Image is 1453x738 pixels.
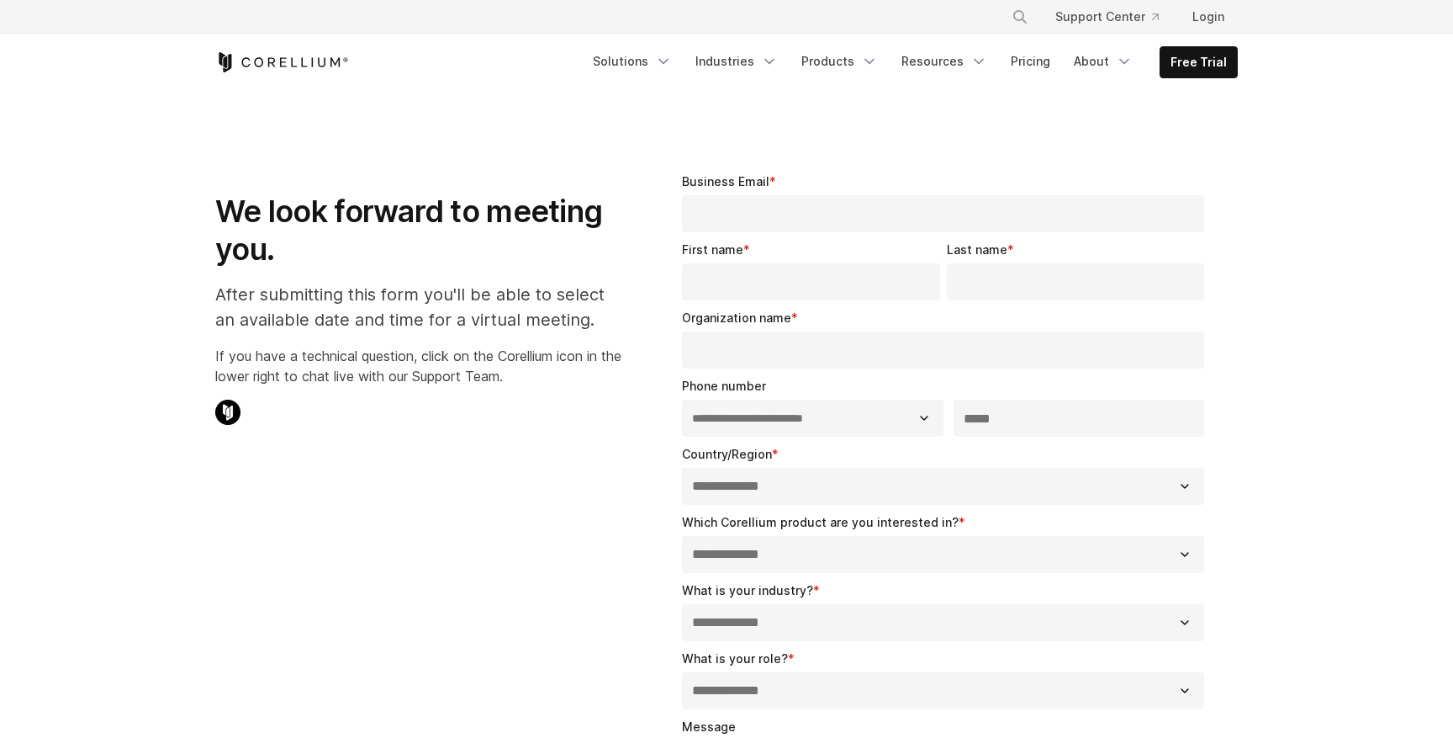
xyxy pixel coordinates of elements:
[682,174,769,188] span: Business Email
[682,719,736,734] span: Message
[682,379,766,393] span: Phone number
[1005,2,1035,32] button: Search
[682,651,788,666] span: What is your role?
[682,583,813,597] span: What is your industry?
[215,52,349,72] a: Corellium Home
[891,46,997,77] a: Resources
[1042,2,1172,32] a: Support Center
[991,2,1238,32] div: Navigation Menu
[947,242,1007,257] span: Last name
[682,242,743,257] span: First name
[682,447,772,461] span: Country/Region
[682,515,959,529] span: Which Corellium product are you interested in?
[791,46,888,77] a: Products
[1179,2,1238,32] a: Login
[215,193,621,268] h1: We look forward to meeting you.
[1064,46,1143,77] a: About
[583,46,682,77] a: Solutions
[215,346,621,386] p: If you have a technical question, click on the Corellium icon in the lower right to chat live wit...
[215,400,240,425] img: Corellium Chat Icon
[682,311,791,325] span: Organization name
[215,282,621,332] p: After submitting this form you'll be able to select an available date and time for a virtual meet...
[1160,47,1237,77] a: Free Trial
[685,46,788,77] a: Industries
[1001,46,1060,77] a: Pricing
[583,46,1238,78] div: Navigation Menu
